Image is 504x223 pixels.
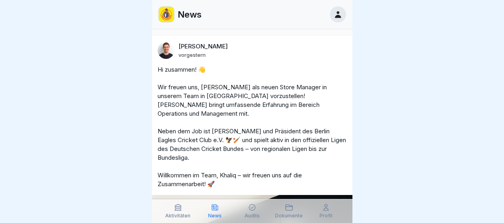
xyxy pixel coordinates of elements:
p: Audits [245,213,260,219]
p: Hi zusammen! 👋 Wir freuen uns, [PERSON_NAME] als neuen Store Manager in unserem Team in [GEOGRAPH... [158,65,347,189]
p: Aktivitäten [165,213,190,219]
img: loco.jpg [159,7,174,22]
p: [PERSON_NAME] [178,43,228,50]
p: Profil [320,213,332,219]
p: News [208,213,222,219]
p: vorgestern [178,52,206,58]
p: Dokumente [275,213,303,219]
p: News [178,9,202,20]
